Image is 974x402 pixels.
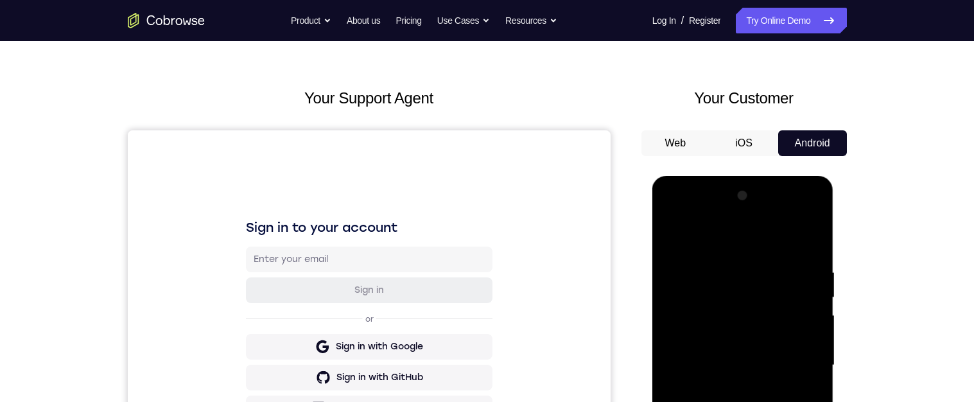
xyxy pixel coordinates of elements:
[208,210,295,223] div: Sign in with Google
[709,130,778,156] button: iOS
[205,302,299,315] div: Sign in with Zendesk
[118,265,365,291] button: Sign in with Intercom
[641,130,710,156] button: Web
[235,184,248,194] p: or
[652,8,676,33] a: Log In
[128,13,205,28] a: Go to the home page
[689,8,720,33] a: Register
[217,333,308,342] a: Create a new account
[347,8,380,33] a: About us
[505,8,557,33] button: Resources
[118,234,365,260] button: Sign in with GitHub
[641,87,847,110] h2: Your Customer
[118,204,365,229] button: Sign in with Google
[437,8,490,33] button: Use Cases
[118,332,365,342] p: Don't have an account?
[778,130,847,156] button: Android
[681,13,684,28] span: /
[204,272,300,284] div: Sign in with Intercom
[291,8,331,33] button: Product
[736,8,846,33] a: Try Online Demo
[128,87,611,110] h2: Your Support Agent
[118,296,365,322] button: Sign in with Zendesk
[209,241,295,254] div: Sign in with GitHub
[396,8,421,33] a: Pricing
